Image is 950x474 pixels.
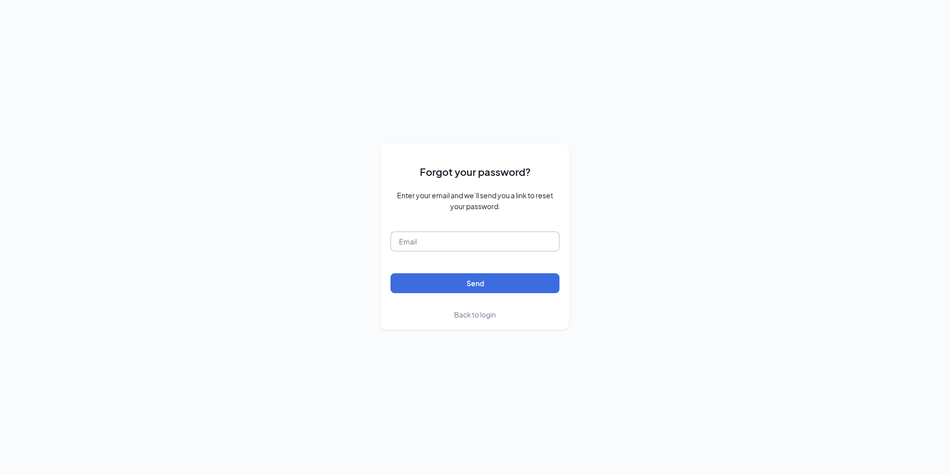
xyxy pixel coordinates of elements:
[454,310,496,319] span: Back to login
[391,232,559,251] input: Email
[391,273,559,293] button: Send
[454,309,496,320] a: Back to login
[420,164,531,179] span: Forgot your password?
[391,190,559,212] span: Enter your email and we’ll send you a link to reset your password.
